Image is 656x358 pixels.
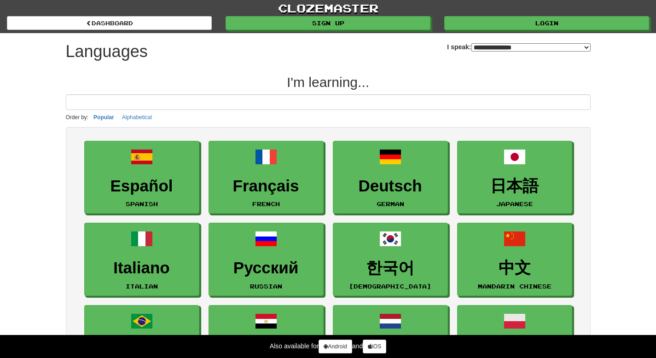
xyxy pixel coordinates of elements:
[462,177,567,195] h3: 日本語
[89,259,194,277] h3: Italiano
[66,75,591,90] h2: I'm learning...
[349,283,431,289] small: [DEMOGRAPHIC_DATA]
[7,16,212,30] a: dashboard
[252,201,280,207] small: French
[91,112,117,122] button: Popular
[447,42,590,52] label: I speak:
[209,223,324,296] a: РусскийRussian
[444,16,649,30] a: Login
[84,141,199,214] a: EspañolSpanish
[496,201,533,207] small: Japanese
[209,141,324,214] a: FrançaisFrench
[457,223,572,296] a: 中文Mandarin Chinese
[84,223,199,296] a: ItalianoItalian
[478,283,552,289] small: Mandarin Chinese
[66,42,148,61] h1: Languages
[363,340,386,353] a: iOS
[333,141,448,214] a: DeutschGerman
[89,177,194,195] h3: Español
[250,283,282,289] small: Russian
[126,201,158,207] small: Spanish
[333,223,448,296] a: 한국어[DEMOGRAPHIC_DATA]
[214,259,319,277] h3: Русский
[457,141,572,214] a: 日本語Japanese
[338,177,443,195] h3: Deutsch
[319,340,352,353] a: Android
[126,283,158,289] small: Italian
[226,16,430,30] a: Sign up
[338,259,443,277] h3: 한국어
[462,259,567,277] h3: 中文
[377,201,404,207] small: German
[66,114,89,121] small: Order by:
[471,43,591,52] select: I speak:
[214,177,319,195] h3: Français
[119,112,155,122] button: Alphabetical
